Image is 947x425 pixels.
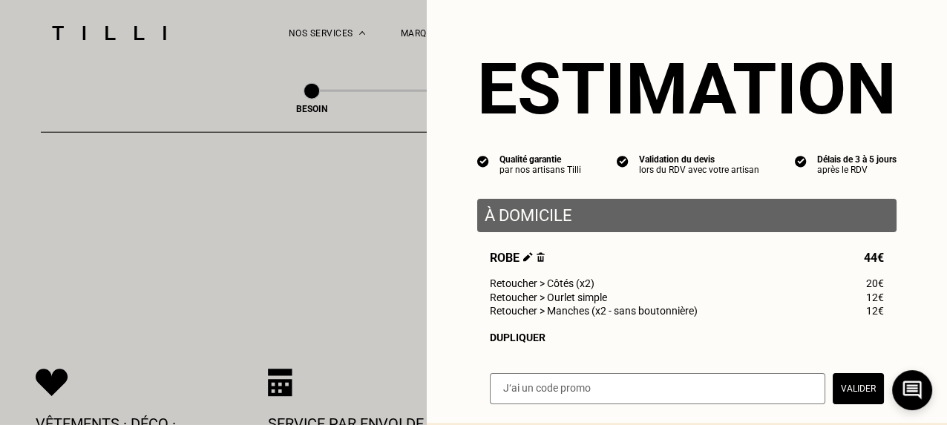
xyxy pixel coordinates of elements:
div: après le RDV [817,165,897,175]
img: Éditer [523,252,533,262]
span: 12€ [866,291,884,303]
span: 12€ [866,305,884,317]
span: 20€ [866,277,884,289]
p: À domicile [485,206,889,225]
section: Estimation [477,47,897,131]
img: icon list info [795,154,807,168]
img: icon list info [477,154,489,168]
span: Robe [490,251,545,265]
div: Validation du devis [639,154,759,165]
input: J‘ai un code promo [490,373,825,404]
div: par nos artisans Tilli [499,165,581,175]
button: Valider [833,373,884,404]
span: Retoucher > Manches (x2 - sans boutonnière) [490,305,698,317]
img: icon list info [617,154,629,168]
div: Dupliquer [490,332,884,343]
div: Délais de 3 à 5 jours [817,154,897,165]
span: Retoucher > Ourlet simple [490,291,607,303]
img: Supprimer [537,252,545,262]
div: Qualité garantie [499,154,581,165]
span: Retoucher > Côtés (x2) [490,277,594,289]
span: 44€ [864,251,884,265]
div: lors du RDV avec votre artisan [639,165,759,175]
